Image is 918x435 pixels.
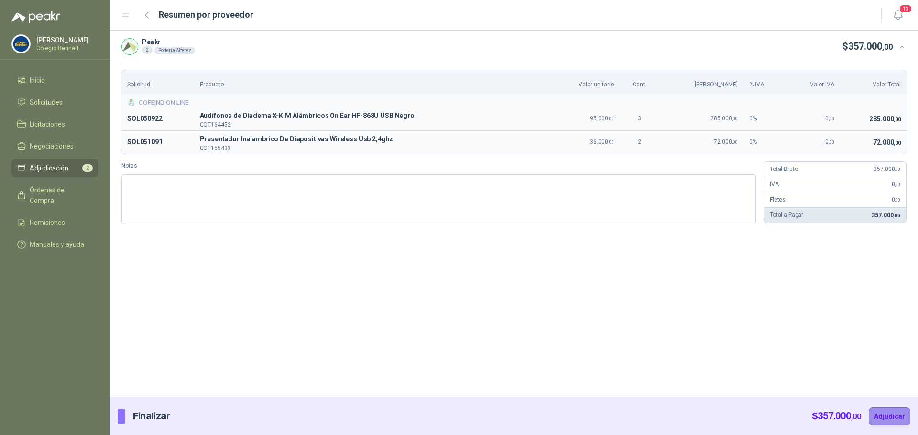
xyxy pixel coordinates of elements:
[127,137,188,148] p: SOL051091
[11,181,98,210] a: Órdenes de Compra
[770,165,798,174] p: Total Bruto
[659,70,744,95] th: [PERSON_NAME]
[743,130,784,153] td: 0 %
[873,138,901,146] span: 72.000
[36,45,96,51] p: Colegio Bennett
[829,139,834,145] span: ,00
[121,161,756,170] label: Notas
[200,110,542,122] p: A
[200,134,542,145] p: P
[11,115,98,133] a: Licitaciones
[785,70,840,95] th: Valor IVA
[547,70,620,95] th: Valor unitario
[620,70,659,95] th: Cant.
[851,412,861,421] span: ,00
[154,47,195,54] div: Portería Alférez
[11,235,98,254] a: Manuales y ayuda
[11,213,98,232] a: Remisiones
[11,159,98,177] a: Adjudicación2
[82,164,93,172] span: 2
[732,116,738,121] span: ,00
[893,213,900,218] span: ,00
[743,107,784,130] td: 0 %
[840,70,907,95] th: Valor Total
[770,195,786,204] p: Fletes
[608,139,614,145] span: ,00
[895,182,900,187] span: ,00
[11,71,98,89] a: Inicio
[770,211,803,220] p: Total a Pagar
[812,409,861,424] p: $
[30,217,65,228] span: Remisiones
[30,185,89,206] span: Órdenes de Compra
[127,99,135,106] img: Company Logo
[710,115,738,122] span: 285.000
[848,41,893,52] span: 357.000
[121,70,194,95] th: Solicitud
[11,137,98,155] a: Negociaciones
[30,163,68,173] span: Adjudicación
[608,116,614,121] span: ,00
[200,134,542,145] span: Presentador Inalambrico De Diapositivas Wireless Usb 2,4ghz
[895,197,900,202] span: ,00
[11,93,98,111] a: Solicitudes
[142,46,153,54] div: 2
[825,115,834,122] span: 0
[30,119,65,129] span: Licitaciones
[899,4,912,13] span: 13
[127,98,901,107] div: COFEIND ON LINE
[30,75,45,85] span: Inicio
[869,115,901,123] span: 285.000
[36,37,96,43] p: [PERSON_NAME]
[882,42,893,52] span: ,00
[127,113,188,125] p: SOL050922
[200,110,542,122] span: Audífonos de Diadema X-KIM Alámbricos On Ear HF-868U USB Negro
[133,409,170,424] p: Finalizar
[194,70,547,95] th: Producto
[895,167,900,172] span: ,00
[590,138,614,145] span: 36.000
[159,8,253,21] h2: Resumen por proveedor
[142,39,195,45] p: Peakr
[872,212,900,219] span: 357.000
[200,145,542,151] p: COT165433
[11,11,60,23] img: Logo peakr
[122,39,138,54] img: Company Logo
[825,138,834,145] span: 0
[200,122,542,127] p: COT164452
[889,7,907,24] button: 13
[829,116,834,121] span: ,00
[620,130,659,153] td: 2
[892,196,900,203] span: 0
[874,166,900,172] span: 357.000
[12,35,30,53] img: Company Logo
[30,239,84,250] span: Manuales y ayuda
[894,117,901,123] span: ,00
[869,407,910,425] button: Adjudicar
[818,410,861,422] span: 357.000
[892,181,900,188] span: 0
[30,141,74,151] span: Negociaciones
[732,139,738,145] span: ,00
[30,97,63,107] span: Solicitudes
[590,115,614,122] span: 95.000
[620,107,659,130] td: 3
[770,180,779,189] p: IVA
[714,138,738,145] span: 72.000
[894,140,901,146] span: ,00
[743,70,784,95] th: % IVA
[842,39,893,54] p: $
